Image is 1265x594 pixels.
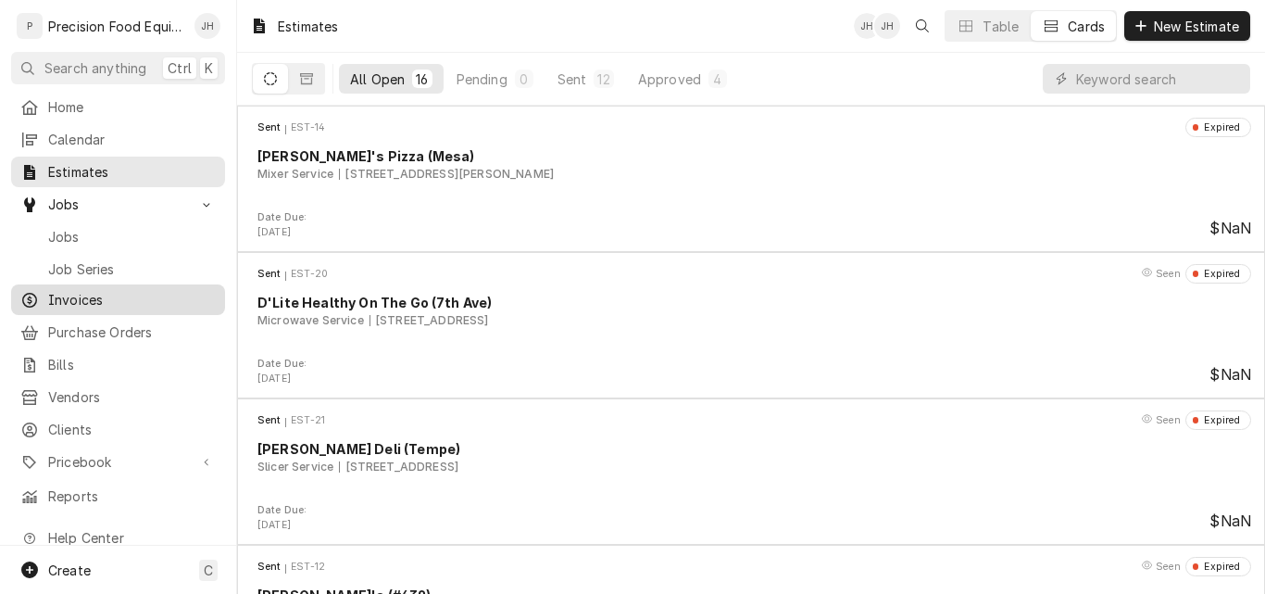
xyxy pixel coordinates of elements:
div: Card Header [244,557,1258,575]
div: Object Title [257,293,1251,312]
div: Expired [1198,413,1240,428]
div: Object State [257,267,286,282]
div: Object Status [1185,557,1251,575]
div: Object ID [291,120,325,135]
div: Card Header Secondary Content [1142,557,1251,575]
span: K [205,58,213,78]
a: Vendors [11,382,225,412]
div: Invoice Card: EST-20 [237,252,1265,398]
span: Invoices [48,290,216,310]
div: Approved [638,70,701,89]
div: Card Footer Primary Content [1209,511,1251,533]
span: Last seen Fri, Feb 14th, 2025 - 2:12 PM [1152,414,1181,426]
span: Bills [48,355,216,374]
div: Precision Food Equipment LLC [48,17,184,36]
div: Pending [457,70,507,89]
div: Card Footer [244,503,1258,533]
span: Last seen Fri, Aug 1st, 2025 - 6:52 AM [1152,561,1181,573]
div: Object Extra Context Footer Label [257,210,307,225]
div: Card Header Primary Content [257,557,325,575]
div: Card Body [244,293,1258,329]
div: Object Subtext Secondary [369,312,489,329]
div: 12 [597,70,609,89]
div: 16 [416,70,428,89]
div: All Open [350,70,405,89]
div: Card Footer [244,210,1258,240]
div: Object ID [291,560,325,575]
div: Object Title [257,146,1251,166]
a: Job Series [11,254,225,284]
div: Object Status [1185,118,1251,136]
div: Card Header Secondary Content [1142,264,1251,283]
div: Object Extra Context Header [1142,413,1182,428]
div: Object State [257,120,286,135]
div: JH [874,13,900,39]
div: Object Extra Context Footer Label [257,503,307,518]
div: Card Header [244,118,1258,136]
div: JH [194,13,220,39]
span: Calendar [48,130,216,149]
div: Jason Hertel's Avatar [194,13,220,39]
div: Card Header [244,411,1258,429]
span: [DATE] [257,373,291,385]
div: Object Status [1185,411,1251,429]
button: Search anythingCtrlK [11,52,225,84]
div: 4 [712,70,723,89]
div: Object State [257,413,286,428]
span: Ctrl [168,58,192,78]
div: Expired [1198,120,1240,135]
div: Jason Hertel's Avatar [874,13,900,39]
span: Create [48,562,91,578]
div: Object Subtext Primary [257,166,333,183]
span: Jobs [48,227,216,246]
span: Pricebook [48,452,188,472]
div: Object Title [257,439,1251,459]
button: Open search [908,11,937,41]
div: Card Body [244,439,1258,475]
div: Object Extra Context Footer Value [257,518,307,533]
span: Jobs [48,195,188,214]
span: Home [48,97,216,117]
div: Object State [257,560,286,575]
div: P [17,13,43,39]
a: Clients [11,414,225,445]
div: Cards [1068,17,1105,36]
div: Object Status [1185,264,1251,283]
span: Clients [48,420,216,439]
span: Search anything [44,58,146,78]
a: Jobs [11,221,225,252]
div: Object Subtext Secondary [339,166,554,183]
div: Expired [1198,267,1240,282]
span: C [204,561,213,580]
span: Help Center [48,528,214,548]
div: Card Header Secondary Content [1142,411,1251,429]
a: Invoices [11,284,225,315]
a: Home [11,92,225,122]
div: Card Footer Extra Context [257,357,307,386]
div: Object Extra Context Header [1142,560,1182,575]
div: Card Header Primary Content [257,118,325,136]
div: Jason Hertel's Avatar [854,13,880,39]
div: Card Footer Primary Content [1209,364,1251,386]
div: Object Subtext Secondary [339,459,458,475]
a: Go to Help Center [11,523,225,553]
a: Go to Pricebook [11,447,225,477]
div: Card Header Secondary Content [1181,118,1251,136]
div: Card Footer [244,357,1258,386]
a: Calendar [11,124,225,155]
div: Object Extra Context Footer Value [257,372,307,386]
div: Object Subtext [257,459,1251,475]
input: Keyword search [1076,64,1241,94]
div: Invoice Card: EST-21 [237,398,1265,545]
span: Reports [48,487,216,506]
a: Reports [11,481,225,512]
div: Object Subtext Primary [257,312,364,329]
div: Object Extra Context Footer Label [257,357,307,372]
div: Card Header Primary Content [257,411,325,429]
div: Card Footer Extra Context [257,210,307,240]
span: Purchase Orders [48,322,216,342]
span: Job Series [48,259,216,279]
div: Object Subtext [257,166,1251,183]
div: Object Extra Context Footer Value [257,225,307,240]
a: Go to Jobs [11,189,225,220]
